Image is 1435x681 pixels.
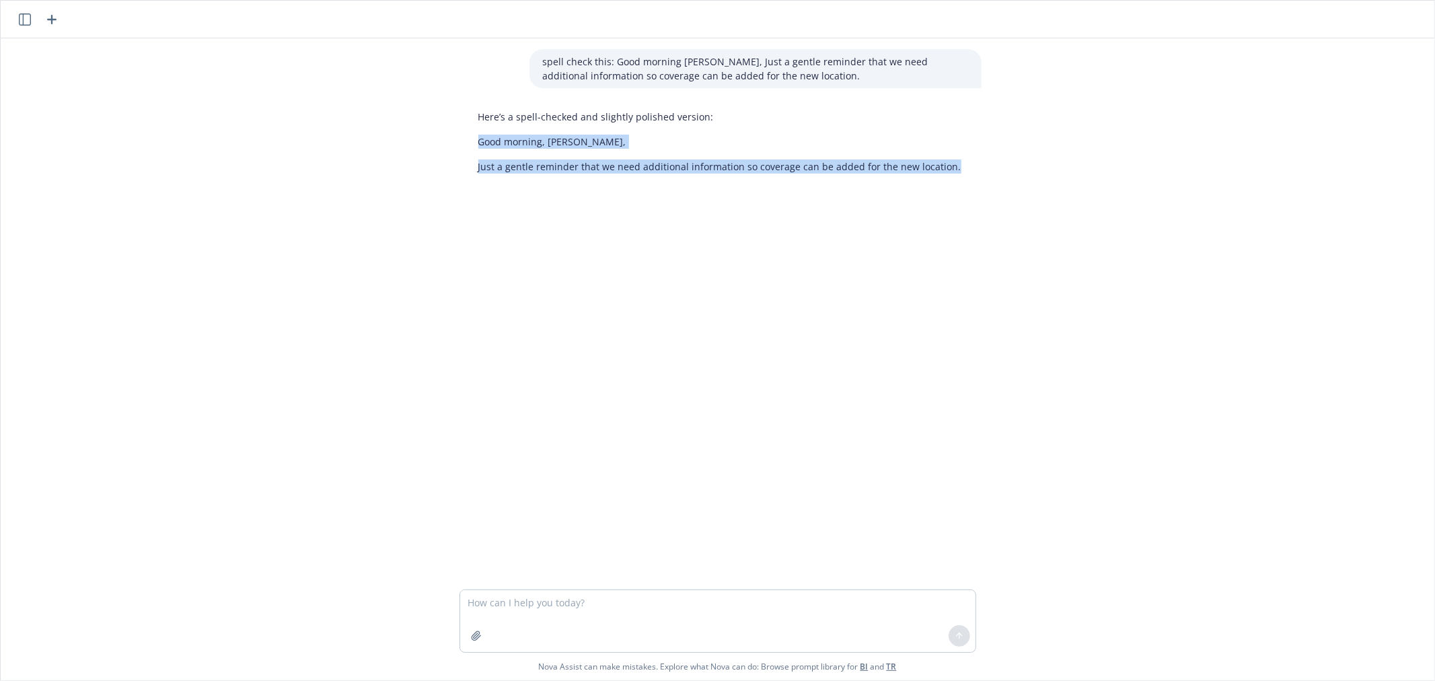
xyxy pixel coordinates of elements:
a: BI [860,661,869,672]
p: Good morning, [PERSON_NAME], [478,135,961,149]
p: Here’s a spell-checked and slightly polished version: [478,110,961,124]
p: Just a gentle reminder that we need additional information so coverage can be added for the new l... [478,159,961,174]
span: Nova Assist can make mistakes. Explore what Nova can do: Browse prompt library for and [539,653,897,680]
p: spell check this: Good morning [PERSON_NAME], Just a gentle reminder that we need additional info... [543,55,968,83]
a: TR [887,661,897,672]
